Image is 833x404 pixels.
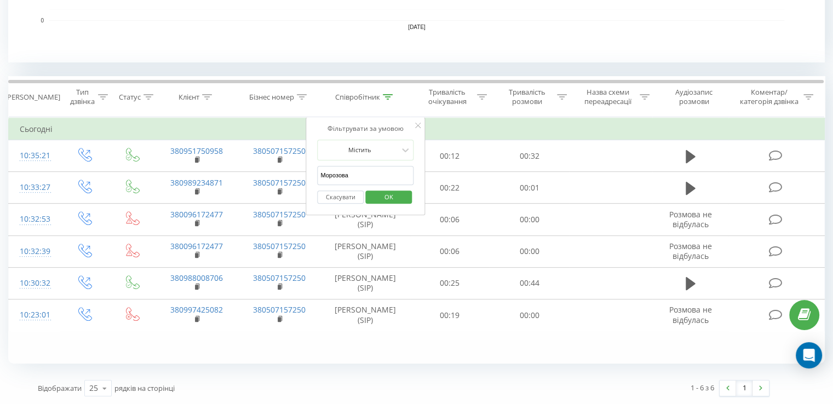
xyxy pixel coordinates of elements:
[408,24,426,30] text: [DATE]
[20,145,49,166] div: 10:35:21
[490,140,569,172] td: 00:32
[20,241,49,262] div: 10:32:39
[321,267,410,299] td: [PERSON_NAME] (SIP)
[490,267,569,299] td: 00:44
[20,273,49,294] div: 10:30:32
[410,172,490,204] td: 00:22
[20,177,49,198] div: 10:33:27
[38,383,82,393] span: Відображати
[736,380,752,396] a: 1
[249,93,294,102] div: Бізнес номер
[499,88,554,106] div: Тривалість розмови
[321,204,410,235] td: [PERSON_NAME] (SIP)
[796,342,822,368] div: Open Intercom Messenger
[170,304,223,315] a: 380997425082
[410,299,490,331] td: 00:19
[253,209,306,220] a: 380507157250
[490,172,569,204] td: 00:01
[410,267,490,299] td: 00:25
[89,383,98,394] div: 25
[20,304,49,326] div: 10:23:01
[170,241,223,251] a: 380096172477
[9,118,825,140] td: Сьогодні
[317,166,413,185] input: Введіть значення
[669,241,712,261] span: Розмова не відбулась
[253,146,306,156] a: 380507157250
[114,383,175,393] span: рядків на сторінці
[253,241,306,251] a: 380507157250
[170,146,223,156] a: 380951750958
[335,93,380,102] div: Співробітник
[179,93,199,102] div: Клієнт
[317,191,364,204] button: Скасувати
[365,191,412,204] button: OK
[69,88,95,106] div: Тип дзвінка
[737,88,801,106] div: Коментар/категорія дзвінка
[321,299,410,331] td: [PERSON_NAME] (SIP)
[579,88,637,106] div: Назва схеми переадресації
[253,304,306,315] a: 380507157250
[662,88,726,106] div: Аудіозапис розмови
[41,18,44,24] text: 0
[170,273,223,283] a: 380988008706
[317,123,413,134] div: Фільтрувати за умовою
[490,204,569,235] td: 00:00
[490,235,569,267] td: 00:00
[253,273,306,283] a: 380507157250
[170,209,223,220] a: 380096172477
[253,177,306,188] a: 380507157250
[410,140,490,172] td: 00:12
[321,235,410,267] td: [PERSON_NAME] (SIP)
[490,299,569,331] td: 00:00
[374,188,404,205] span: OK
[420,88,475,106] div: Тривалість очікування
[691,382,714,393] div: 1 - 6 з 6
[119,93,141,102] div: Статус
[20,209,49,230] div: 10:32:53
[170,177,223,188] a: 380989234871
[669,304,712,325] span: Розмова не відбулась
[410,204,490,235] td: 00:06
[669,209,712,229] span: Розмова не відбулась
[5,93,60,102] div: [PERSON_NAME]
[410,235,490,267] td: 00:06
